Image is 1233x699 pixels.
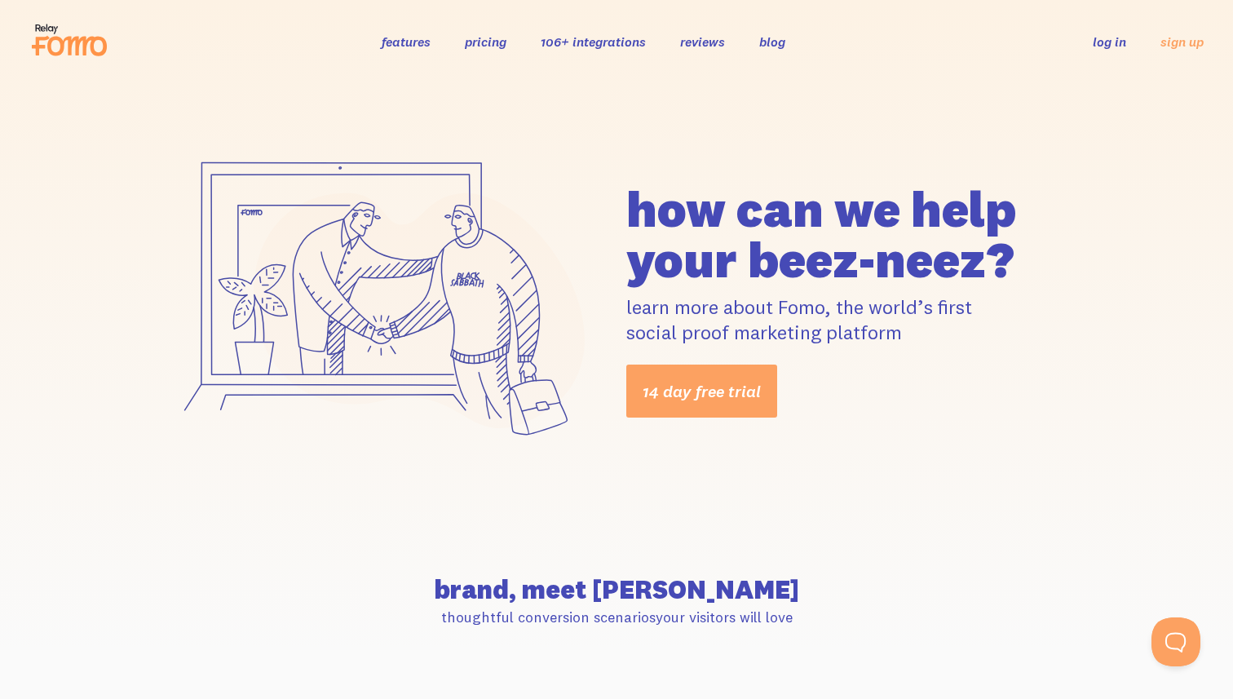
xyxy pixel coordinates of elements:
a: log in [1093,33,1126,50]
h2: brand, meet [PERSON_NAME] [161,577,1072,603]
a: blog [759,33,785,50]
a: 14 day free trial [626,365,777,418]
p: thoughtful conversion scenarios your visitors will love [161,608,1072,626]
a: sign up [1160,33,1204,51]
a: features [382,33,431,50]
iframe: Help Scout Beacon - Open [1151,617,1200,666]
h1: how can we help your beez-neez? [626,184,1072,285]
a: 106+ integrations [541,33,646,50]
p: learn more about Fomo, the world’s first social proof marketing platform [626,294,1072,345]
a: reviews [680,33,725,50]
a: pricing [465,33,506,50]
